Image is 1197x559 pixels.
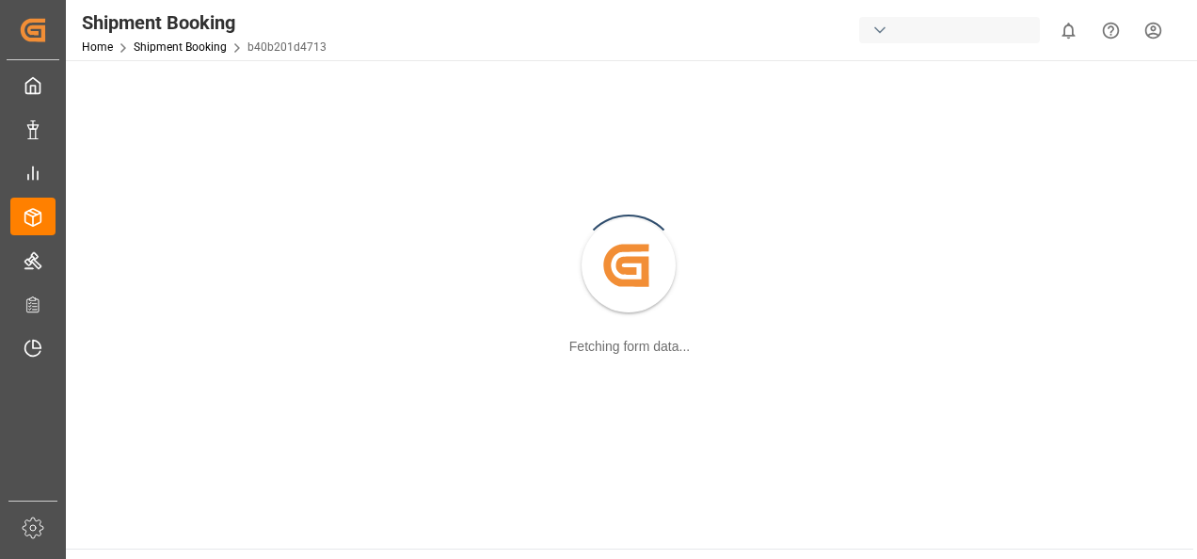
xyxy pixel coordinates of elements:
div: Fetching form data... [569,337,690,357]
div: Shipment Booking [82,8,327,37]
button: show 0 new notifications [1047,9,1090,52]
a: Home [82,40,113,54]
a: Shipment Booking [134,40,227,54]
button: Help Center [1090,9,1132,52]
